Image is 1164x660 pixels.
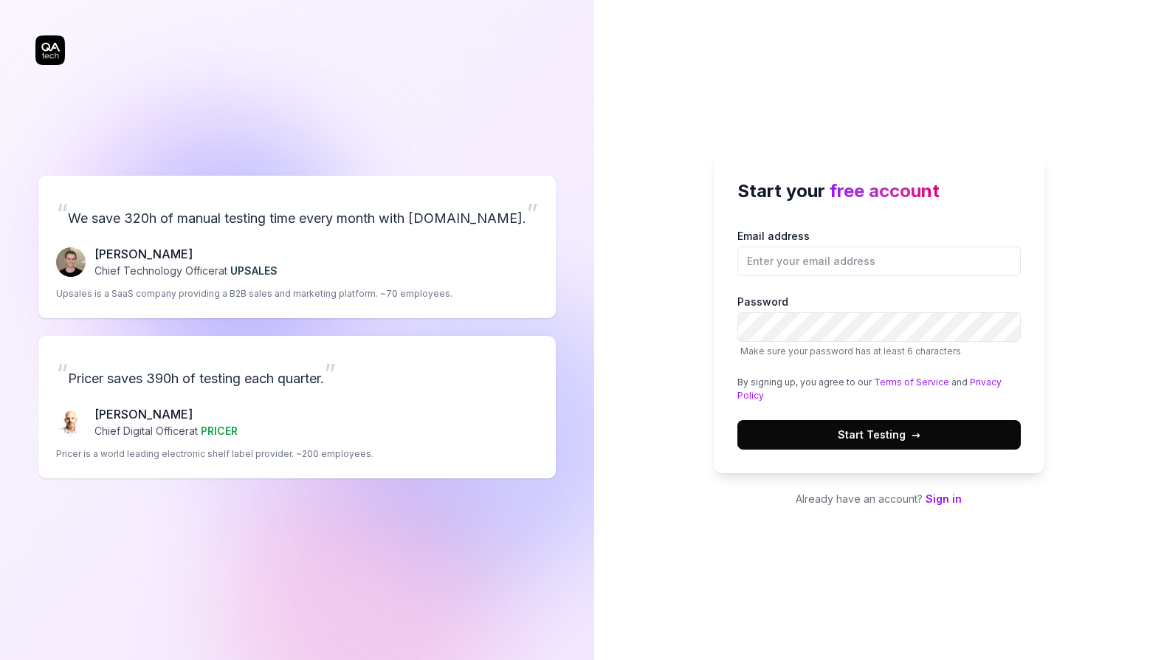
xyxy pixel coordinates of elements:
span: → [912,427,920,442]
a: “We save 320h of manual testing time every month with [DOMAIN_NAME].”Fredrik Seidl[PERSON_NAME]Ch... [38,176,556,318]
span: free account [830,180,940,202]
p: We save 320h of manual testing time every month with [DOMAIN_NAME]. [56,193,538,233]
span: “ [56,357,68,390]
span: UPSALES [230,264,278,277]
img: Fredrik Seidl [56,247,86,277]
label: Password [737,294,1021,358]
a: Terms of Service [874,377,949,388]
img: Chris Chalkitis [56,408,86,437]
input: Email address [737,247,1021,276]
p: Chief Technology Officer at [94,263,278,278]
p: Pricer is a world leading electronic shelf label provider. ~200 employees. [56,447,373,461]
p: Upsales is a SaaS company providing a B2B sales and marketing platform. ~70 employees. [56,287,452,300]
a: “Pricer saves 390h of testing each quarter.”Chris Chalkitis[PERSON_NAME]Chief Digital Officerat P... [38,336,556,478]
span: Make sure your password has at least 6 characters [740,346,961,357]
h2: Start your [737,178,1021,204]
p: [PERSON_NAME] [94,405,238,423]
a: Sign in [926,492,962,505]
label: Email address [737,228,1021,276]
span: ” [526,197,538,230]
span: Start Testing [838,427,920,442]
p: Chief Digital Officer at [94,423,238,439]
span: “ [56,197,68,230]
p: Pricer saves 390h of testing each quarter. [56,354,538,393]
p: Already have an account? [714,491,1044,506]
input: PasswordMake sure your password has at least 6 characters [737,312,1021,342]
p: [PERSON_NAME] [94,245,278,263]
button: Start Testing→ [737,420,1021,450]
a: Privacy Policy [737,377,1002,401]
div: By signing up, you agree to our and [737,376,1021,402]
span: ” [324,357,336,390]
span: PRICER [201,424,238,437]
